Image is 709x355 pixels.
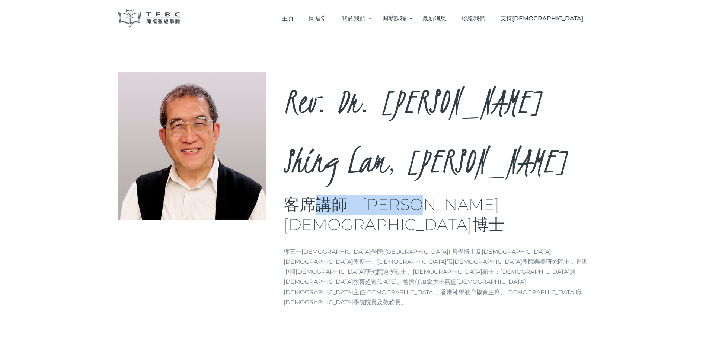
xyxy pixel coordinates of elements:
a: 關於我們 [334,7,374,29]
span: 最新消息 [422,15,446,22]
h3: 客席講師 - [PERSON_NAME][DEMOGRAPHIC_DATA]博士 [284,195,591,235]
span: 支持[DEMOGRAPHIC_DATA] [500,15,583,22]
span: 開辦課程 [382,15,406,22]
span: 同福堂 [309,15,327,22]
a: 開辦課程 [374,7,415,29]
a: 主頁 [274,7,301,29]
h2: Rev. Dr. [PERSON_NAME] Shing Lam, [PERSON_NAME] [284,72,591,191]
img: 同福聖經學院 TFBC [118,9,181,28]
span: 關於我們 [342,15,365,22]
img: Rev. Dr. Li Shing Lam, Derek [118,72,266,220]
span: 聯絡我們 [462,15,485,22]
a: 最新消息 [415,7,454,29]
span: 主頁 [282,15,294,22]
a: 聯絡我們 [454,7,493,29]
a: 支持[DEMOGRAPHIC_DATA] [493,7,591,29]
p: 獲三一[DEMOGRAPHIC_DATA]學院([GEOGRAPHIC_DATA]) 哲學博士及[DEMOGRAPHIC_DATA][DEMOGRAPHIC_DATA]學博士、[DEMOGRAP... [284,247,591,307]
a: 同福堂 [301,7,334,29]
